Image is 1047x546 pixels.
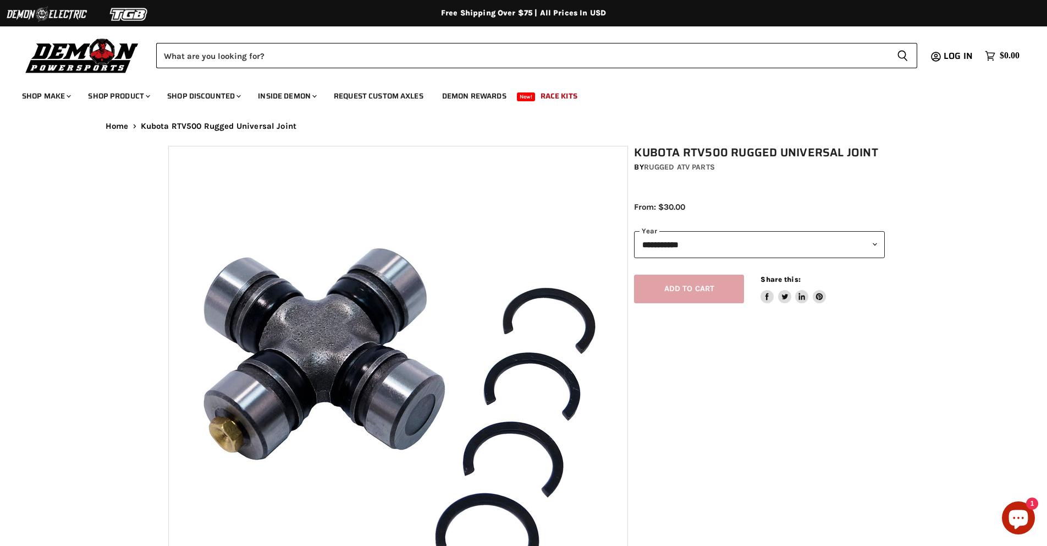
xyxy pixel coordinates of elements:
a: Race Kits [532,85,586,107]
a: Demon Rewards [434,85,515,107]
img: Demon Electric Logo 2 [5,4,88,25]
a: Shop Make [14,85,78,107]
span: $0.00 [1000,51,1020,61]
a: Home [106,122,129,131]
span: New! [517,92,536,101]
h1: Kubota RTV500 Rugged Universal Joint [634,146,885,160]
span: Log in [944,49,973,63]
button: Search [888,43,917,68]
inbox-online-store-chat: Shopify online store chat [999,501,1038,537]
nav: Breadcrumbs [84,122,963,131]
select: year [634,231,885,258]
form: Product [156,43,917,68]
a: Request Custom Axles [326,85,432,107]
a: Shop Product [80,85,157,107]
div: by [634,161,885,173]
a: $0.00 [979,48,1025,64]
a: Shop Discounted [159,85,247,107]
aside: Share this: [761,275,826,304]
div: Free Shipping Over $75 | All Prices In USD [84,8,963,18]
img: Demon Powersports [22,36,142,75]
span: Kubota RTV500 Rugged Universal Joint [141,122,296,131]
a: Log in [939,51,979,61]
a: Inside Demon [250,85,323,107]
span: From: $30.00 [634,202,685,212]
img: TGB Logo 2 [88,4,170,25]
a: Rugged ATV Parts [644,162,715,172]
input: Search [156,43,888,68]
ul: Main menu [14,80,1017,107]
span: Share this: [761,275,800,283]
